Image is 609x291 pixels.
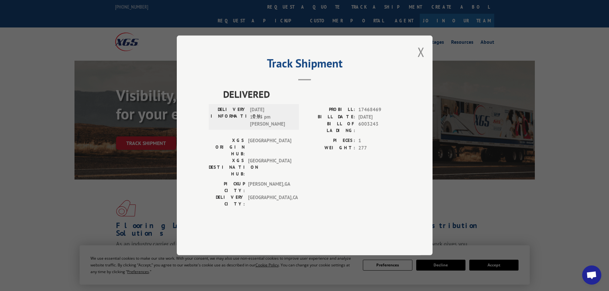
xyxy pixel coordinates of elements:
[223,87,401,102] span: DELIVERED
[248,194,291,208] span: [GEOGRAPHIC_DATA] , CA
[358,137,401,145] span: 1
[209,157,245,178] label: XGS DESTINATION HUB:
[305,137,355,145] label: PIECES:
[358,121,401,134] span: 6003243
[358,106,401,114] span: 17468469
[248,181,291,194] span: [PERSON_NAME] , GA
[305,144,355,152] label: WEIGHT:
[248,157,291,178] span: [GEOGRAPHIC_DATA]
[248,137,291,157] span: [GEOGRAPHIC_DATA]
[250,106,293,128] span: [DATE] 12:15 pm [PERSON_NAME]
[211,106,247,128] label: DELIVERY INFORMATION:
[582,265,601,285] a: Open chat
[209,137,245,157] label: XGS ORIGIN HUB:
[305,113,355,121] label: BILL DATE:
[305,106,355,114] label: PROBILL:
[358,144,401,152] span: 277
[209,59,401,71] h2: Track Shipment
[418,43,425,60] button: Close modal
[305,121,355,134] label: BILL OF LADING:
[209,194,245,208] label: DELIVERY CITY:
[209,181,245,194] label: PICKUP CITY:
[358,113,401,121] span: [DATE]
